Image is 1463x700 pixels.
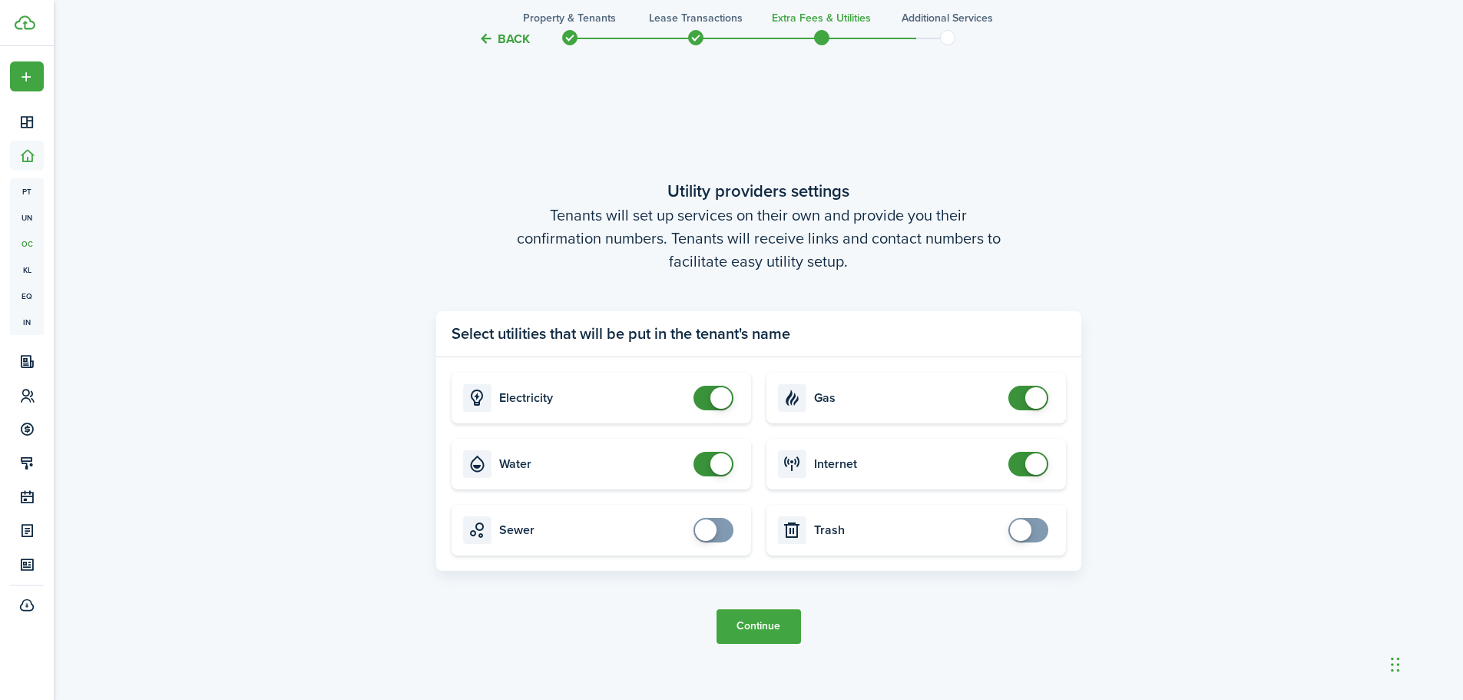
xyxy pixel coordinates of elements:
h3: Additional Services [902,10,993,26]
button: Back [478,31,530,47]
button: Open menu [10,61,44,91]
a: in [10,309,44,335]
h3: Property & Tenants [523,10,616,26]
a: un [10,204,44,231]
card-title: Gas [814,391,1001,405]
card-title: Sewer [499,523,686,537]
wizard-step-header-description: Tenants will set up services on their own and provide you their confirmation numbers. Tenants wil... [436,204,1081,273]
h3: Extra fees & Utilities [772,10,871,26]
img: TenantCloud [15,15,35,30]
card-title: Trash [814,523,1001,537]
card-title: Internet [814,457,1001,471]
card-title: Water [499,457,686,471]
a: eq [10,283,44,309]
iframe: Chat Widget [1207,534,1463,700]
panel-main-title: Select utilities that will be put in the tenant's name [452,322,790,345]
wizard-step-header-title: Utility providers settings [436,178,1081,204]
h3: Lease Transactions [649,10,743,26]
div: Drag [1391,642,1400,688]
card-title: Electricity [499,391,686,405]
button: Continue [717,609,801,644]
a: kl [10,257,44,283]
a: pt [10,178,44,204]
a: oc [10,231,44,257]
